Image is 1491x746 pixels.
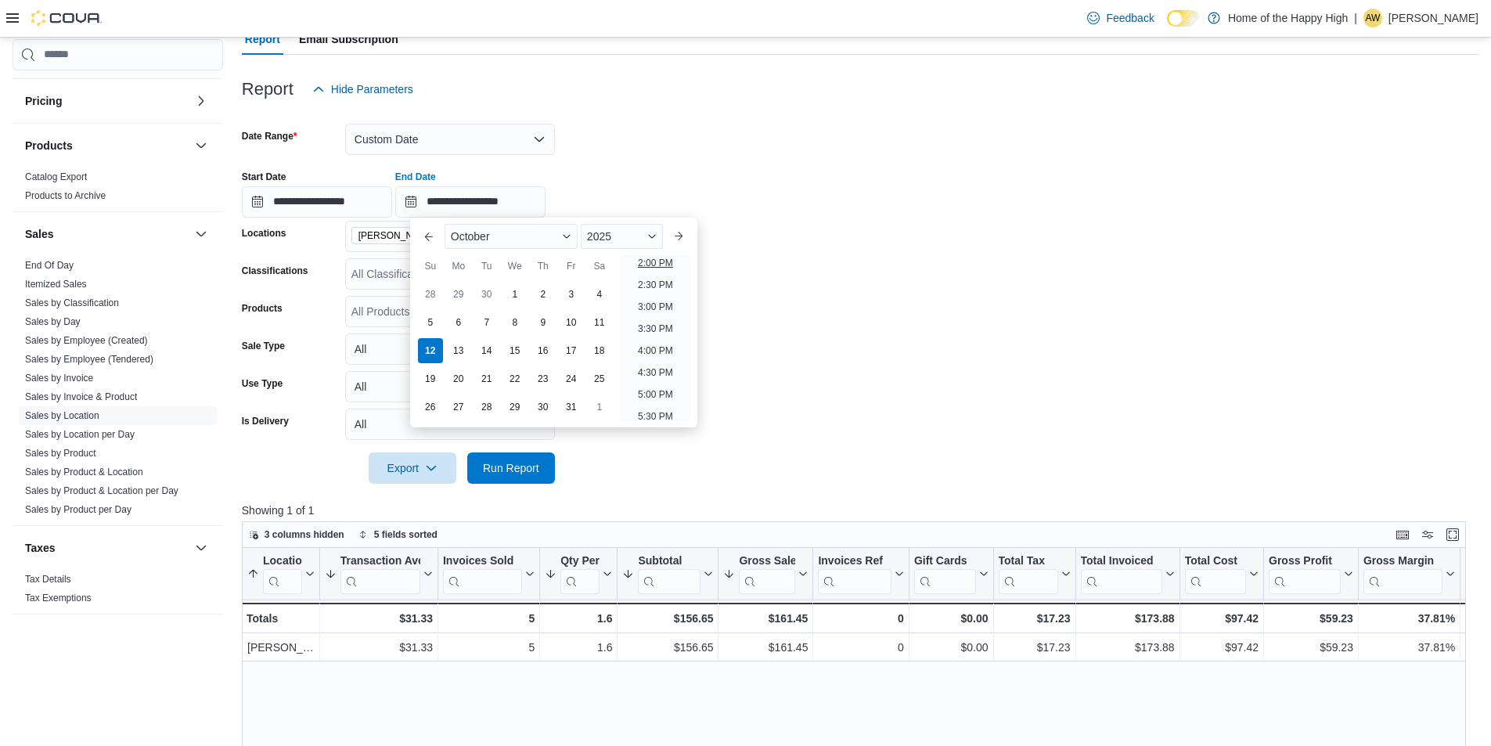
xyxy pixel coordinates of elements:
[25,297,119,308] a: Sales by Classification
[559,254,584,279] div: Fr
[1269,638,1353,657] div: $59.23
[306,74,420,105] button: Hide Parameters
[998,553,1070,593] button: Total Tax
[1081,2,1160,34] a: Feedback
[25,353,153,366] span: Sales by Employee (Tendered)
[1106,10,1154,26] span: Feedback
[622,638,713,657] div: $156.65
[416,280,614,421] div: October, 2025
[192,136,211,155] button: Products
[25,503,131,516] span: Sales by Product per Day
[446,395,471,420] div: day-27
[818,553,903,593] button: Invoices Ref
[242,186,392,218] input: Press the down key to open a popover containing a calendar.
[559,310,584,335] div: day-10
[325,609,433,628] div: $31.33
[545,638,612,657] div: 1.6
[502,282,528,307] div: day-1
[443,638,535,657] div: 5
[474,310,499,335] div: day-7
[559,338,584,363] div: day-17
[587,310,612,335] div: day-11
[242,265,308,277] label: Classifications
[632,276,679,294] li: 2:30 PM
[25,428,135,441] span: Sales by Location per Day
[416,224,441,249] button: Previous Month
[531,395,556,420] div: day-30
[25,409,99,422] span: Sales by Location
[25,335,148,346] a: Sales by Employee (Created)
[1184,638,1258,657] div: $97.42
[25,354,153,365] a: Sales by Employee (Tendered)
[418,338,443,363] div: day-12
[331,81,413,97] span: Hide Parameters
[1363,553,1455,593] button: Gross Margin
[998,553,1057,568] div: Total Tax
[25,540,189,556] button: Taxes
[13,256,223,525] div: Sales
[632,385,679,404] li: 5:00 PM
[25,297,119,309] span: Sales by Classification
[632,254,679,272] li: 2:00 PM
[446,310,471,335] div: day-6
[345,333,555,365] button: All
[818,609,903,628] div: 0
[345,409,555,440] button: All
[443,553,522,568] div: Invoices Sold
[818,553,891,568] div: Invoices Ref
[1363,553,1442,568] div: Gross Margin
[25,410,99,421] a: Sales by Location
[345,124,555,155] button: Custom Date
[446,254,471,279] div: Mo
[242,171,286,183] label: Start Date
[25,278,87,290] span: Itemized Sales
[325,553,433,593] button: Transaction Average
[545,609,612,628] div: 1.6
[242,130,297,142] label: Date Range
[739,553,795,593] div: Gross Sales
[446,338,471,363] div: day-13
[378,452,447,484] span: Export
[1269,553,1353,593] button: Gross Profit
[531,366,556,391] div: day-23
[192,92,211,110] button: Pricing
[998,609,1070,628] div: $17.23
[1269,553,1341,568] div: Gross Profit
[418,395,443,420] div: day-26
[345,371,555,402] button: All
[620,255,691,421] ul: Time
[25,504,131,515] a: Sales by Product per Day
[1080,553,1161,568] div: Total Invoiced
[998,553,1057,593] div: Total Tax
[369,452,456,484] button: Export
[914,553,976,568] div: Gift Cards
[242,377,283,390] label: Use Type
[265,528,344,541] span: 3 columns hidden
[560,553,600,593] div: Qty Per Transaction
[531,282,556,307] div: day-2
[31,10,102,26] img: Cova
[13,570,223,614] div: Taxes
[25,279,87,290] a: Itemized Sales
[632,341,679,360] li: 4:00 PM
[632,407,679,426] li: 5:30 PM
[1184,553,1245,593] div: Total Cost
[723,609,808,628] div: $161.45
[502,338,528,363] div: day-15
[1080,638,1174,657] div: $173.88
[632,319,679,338] li: 3:30 PM
[25,138,73,153] h3: Products
[545,553,612,593] button: Qty Per Transaction
[25,189,106,202] span: Products to Archive
[242,415,289,427] label: Is Delivery
[587,230,611,243] span: 2025
[243,525,351,544] button: 3 columns hidden
[25,334,148,347] span: Sales by Employee (Created)
[358,228,481,243] span: [PERSON_NAME] - Souris Avenue - Fire & Flower
[25,593,92,604] a: Tax Exemptions
[666,224,691,249] button: Next month
[263,553,302,593] div: Location
[1354,9,1357,27] p: |
[25,485,178,497] span: Sales by Product & Location per Day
